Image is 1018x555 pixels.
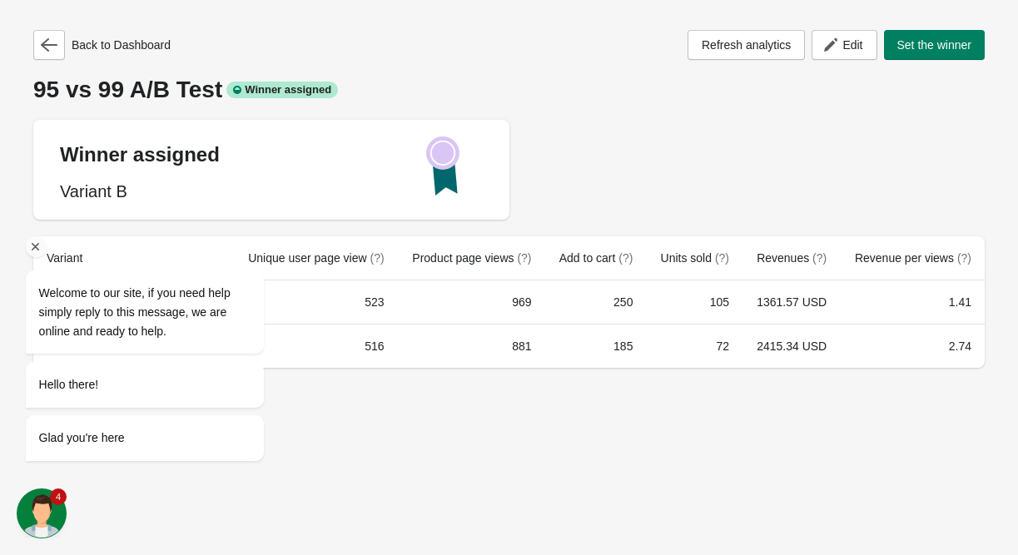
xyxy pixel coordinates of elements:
[226,82,338,98] div: Winner assigned
[661,251,729,265] span: Units sold
[33,77,985,103] div: 95 vs 99 A/B Test
[757,251,827,265] span: Revenues
[370,251,385,265] span: (?)
[22,310,108,324] span: Glad you're here
[715,251,729,265] span: (?)
[545,280,647,324] td: 250
[412,251,531,265] span: Product page views
[840,280,985,324] td: 1.41
[646,280,742,324] td: 105
[688,30,805,60] button: Refresh analytics
[248,251,384,265] span: Unique user page view
[398,324,545,368] td: 881
[17,488,70,538] iframe: chat widget
[17,121,316,480] iframe: chat widget
[742,280,840,324] td: 1361.57 USD
[702,38,791,52] span: Refresh analytics
[22,257,82,270] span: Hello there!
[884,30,986,60] button: Set the winner
[33,30,171,60] div: Back to Dashboard
[957,251,971,265] span: (?)
[426,136,459,196] img: Winner
[517,251,531,265] span: (?)
[545,324,647,368] td: 185
[559,251,633,265] span: Add to cart
[840,324,985,368] td: 2.74
[812,251,827,265] span: (?)
[742,324,840,368] td: 2415.34 USD
[398,280,545,324] td: 969
[897,38,972,52] span: Set the winner
[812,30,876,60] button: Edit
[22,166,214,216] span: Welcome to our site, if you need help simply reply to this message, we are online and ready to help.
[618,251,633,265] span: (?)
[842,38,862,52] span: Edit
[855,251,971,265] span: Revenue per views
[646,324,742,368] td: 72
